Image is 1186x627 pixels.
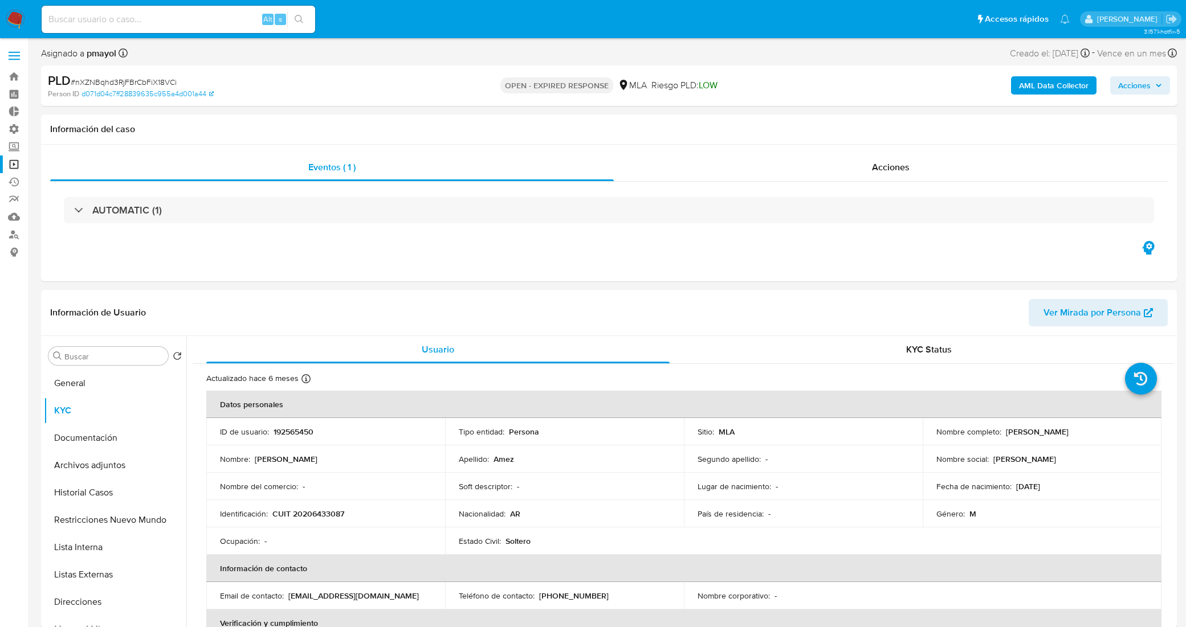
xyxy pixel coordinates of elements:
[1044,299,1141,326] span: Ver Mirada por Persona
[459,536,501,546] p: Estado Civil :
[50,124,1168,135] h1: Información del caso
[1060,14,1070,24] a: Notificaciones
[53,351,62,360] button: Buscar
[459,427,504,437] p: Tipo entidad :
[81,89,214,99] a: d071d04c7ff28839635c955a4d001a44
[84,47,116,60] b: pmayol
[1118,76,1151,95] span: Acciones
[459,591,535,601] p: Teléfono de contacto :
[517,481,519,491] p: -
[44,397,186,424] button: KYC
[993,454,1056,464] p: [PERSON_NAME]
[44,506,186,534] button: Restricciones Nuevo Mundo
[698,454,761,464] p: Segundo apellido :
[206,373,299,384] p: Actualizado hace 6 meses
[698,427,714,437] p: Sitio :
[92,204,162,216] h3: AUTOMATIC (1)
[50,307,146,318] h1: Información de Usuario
[44,452,186,479] button: Archivos adjuntos
[422,343,454,356] span: Usuario
[698,509,764,519] p: País de residencia :
[220,536,260,546] p: Ocupación :
[303,481,305,491] p: -
[872,161,910,174] span: Acciones
[936,481,1012,491] p: Fecha de nacimiento :
[44,370,186,397] button: General
[1092,46,1095,61] span: -
[699,79,718,92] span: LOW
[48,89,79,99] b: Person ID
[42,12,315,27] input: Buscar usuario o caso...
[1016,481,1040,491] p: [DATE]
[220,509,268,519] p: Identificación :
[618,79,647,92] div: MLA
[1011,76,1097,95] button: AML Data Collector
[459,481,512,491] p: Soft descriptor :
[776,481,778,491] p: -
[936,509,965,519] p: Género :
[64,351,164,362] input: Buscar
[775,591,777,601] p: -
[510,509,520,519] p: AR
[287,11,311,27] button: search-icon
[264,536,267,546] p: -
[173,351,182,364] button: Volver al orden por defecto
[494,454,514,464] p: Amez
[64,197,1154,223] div: AUTOMATIC (1)
[765,454,768,464] p: -
[206,391,1161,418] th: Datos personales
[698,481,771,491] p: Lugar de nacimiento :
[220,591,284,601] p: Email de contacto :
[220,454,250,464] p: Nombre :
[44,561,186,588] button: Listas Externas
[220,481,298,491] p: Nombre del comercio :
[1110,76,1170,95] button: Acciones
[220,427,269,437] p: ID de usuario :
[279,14,282,24] span: s
[272,509,344,519] p: CUIT 20206433087
[539,591,609,601] p: [PHONE_NUMBER]
[719,427,735,437] p: MLA
[459,509,506,519] p: Nacionalidad :
[1165,13,1177,25] a: Salir
[1006,427,1069,437] p: [PERSON_NAME]
[44,534,186,561] button: Lista Interna
[48,71,71,89] b: PLD
[768,509,771,519] p: -
[71,76,177,88] span: # nXZNBqhd3RjFBrCbFiX18VCi
[263,14,272,24] span: Alt
[41,47,116,60] span: Asignado a
[255,454,317,464] p: [PERSON_NAME]
[506,536,531,546] p: Soltero
[936,427,1001,437] p: Nombre completo :
[288,591,419,601] p: [EMAIL_ADDRESS][DOMAIN_NAME]
[936,454,989,464] p: Nombre social :
[500,77,613,93] p: OPEN - EXPIRED RESPONSE
[1029,299,1168,326] button: Ver Mirada por Persona
[1097,14,1161,24] p: leandro.caroprese@mercadolibre.com
[44,479,186,506] button: Historial Casos
[985,13,1049,25] span: Accesos rápidos
[308,161,356,174] span: Eventos ( 1 )
[1097,47,1166,60] span: Vence en un mes
[509,427,539,437] p: Persona
[206,555,1161,582] th: Información de contacto
[1010,46,1090,61] div: Creado el: [DATE]
[1019,76,1089,95] b: AML Data Collector
[44,588,186,616] button: Direcciones
[698,591,770,601] p: Nombre corporativo :
[274,427,313,437] p: 192565450
[969,509,976,519] p: M
[44,424,186,452] button: Documentación
[651,79,718,92] span: Riesgo PLD:
[906,343,952,356] span: KYC Status
[459,454,489,464] p: Apellido :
